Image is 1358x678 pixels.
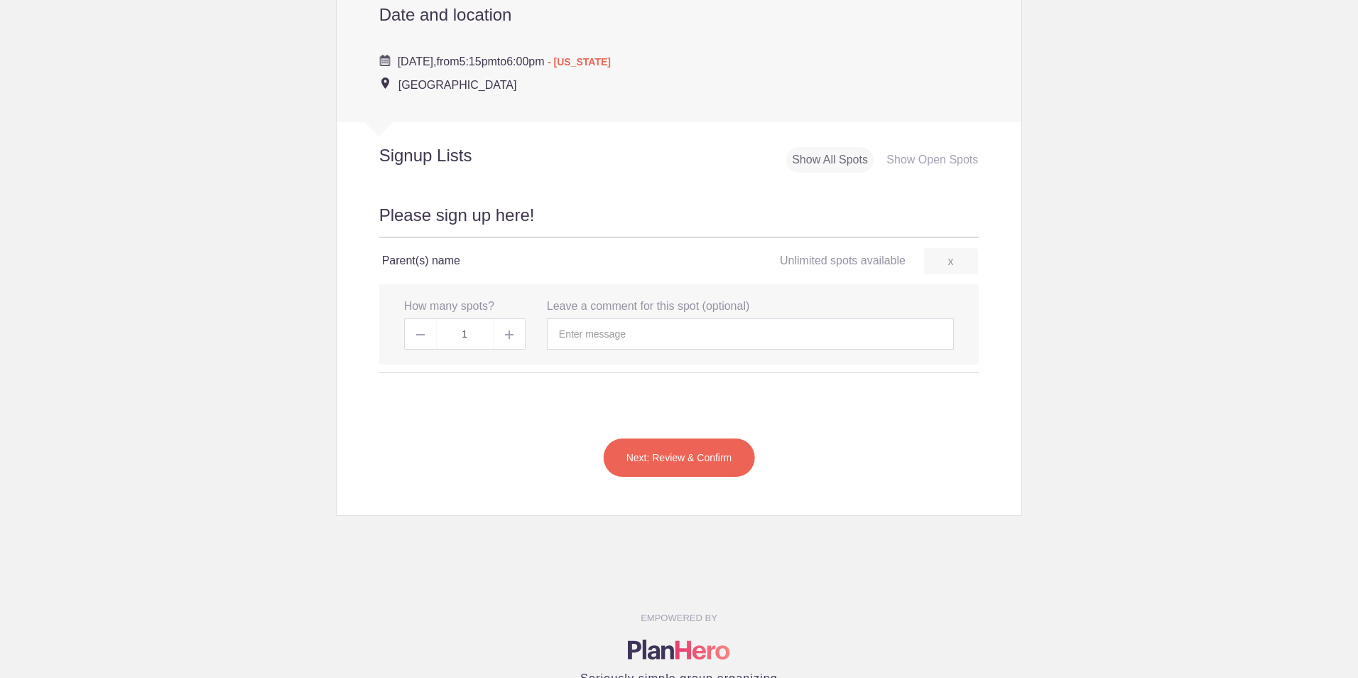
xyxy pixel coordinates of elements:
[547,318,954,350] input: Enter message
[398,55,437,68] span: [DATE],
[641,613,717,623] small: EMPOWERED BY
[379,4,979,26] h2: Date and location
[603,438,756,478] button: Next: Review & Confirm
[379,55,391,66] img: Cal purple
[382,252,679,269] h4: Parent(s) name
[548,56,611,68] span: - [US_STATE]
[780,254,906,267] span: Unlimited spots available
[506,55,544,68] span: 6:00pm
[628,640,731,660] img: Logo main planhero
[379,203,979,238] h2: Please sign up here!
[398,79,517,91] span: [GEOGRAPHIC_DATA]
[547,298,749,315] label: Leave a comment for this spot (optional)
[416,334,425,335] img: Minus gray
[459,55,496,68] span: 5:15pm
[786,147,874,173] div: Show All Spots
[337,145,565,166] h2: Signup Lists
[505,330,514,339] img: Plus gray
[381,77,389,89] img: Event location
[398,55,611,68] span: from to
[924,248,978,274] a: x
[881,147,984,173] div: Show Open Spots
[404,298,494,315] label: How many spots?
